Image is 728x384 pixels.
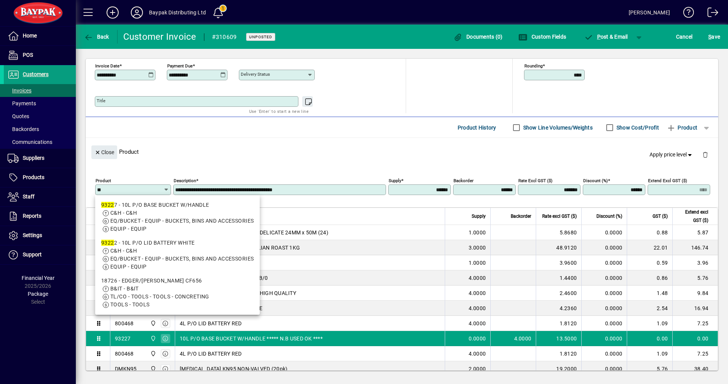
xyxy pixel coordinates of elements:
button: Product [663,121,701,134]
button: Delete [696,145,714,164]
span: [MEDICAL_DATA] KN95 NON-VALVED (20pk) [180,365,287,373]
a: Suppliers [4,149,76,168]
mat-option: 18726 - EDGER/GROOVER CF656 [95,274,260,312]
span: B&IT - B&IT [110,286,139,292]
div: 48.9120 [541,244,577,251]
span: Staff [23,194,35,200]
span: Customers [23,71,49,77]
td: 0.0000 [581,225,627,240]
app-page-header-button: Back [76,30,118,44]
span: Suppliers [23,155,44,161]
div: Product [86,138,718,165]
span: Rate excl GST ($) [542,212,577,220]
a: Home [4,27,76,45]
div: 2 - 10L P/O LID BATTERY WHITE [101,239,254,247]
span: Backorders [8,126,39,132]
a: Settings [4,226,76,245]
td: 5.76 [672,270,718,286]
mat-label: Title [97,98,105,103]
span: EQUIP - EQUIP [110,264,147,270]
span: Extend excl GST ($) [677,208,708,225]
td: 0.0000 [581,361,627,376]
span: 4.0000 [469,304,486,312]
td: 0.0000 [581,331,627,346]
span: 4.0000 [469,350,486,357]
span: 2.0000 [469,365,486,373]
span: Apply price level [650,151,693,159]
span: C&H - C&H [110,210,137,216]
span: SPRAYER INDUSTRIAL TRIGGER HIGH QUALITY [180,289,296,297]
span: S [708,34,711,40]
button: Apply price level [646,148,697,162]
a: Payments [4,97,76,110]
div: 19.2000 [541,365,577,373]
td: 3.96 [672,255,718,270]
mat-label: Description [174,178,196,183]
div: 1.8120 [541,350,577,357]
button: Save [706,30,722,44]
span: Cancel [676,31,693,43]
span: 4.0000 [514,335,532,342]
a: Invoices [4,84,76,97]
div: 93227 [115,335,130,342]
div: 13.5000 [541,335,577,342]
span: Baypak - Onekawa [148,350,157,358]
span: Communications [8,139,52,145]
mat-option: 93222 - 10L P/O LID BATTERY WHITE [95,236,260,274]
td: 0.88 [627,225,672,240]
td: 5.76 [627,361,672,376]
td: 1.09 [627,346,672,361]
span: Baypak - Onekawa [148,365,157,373]
td: 0.0000 [581,270,627,286]
div: 4.2360 [541,304,577,312]
a: Logout [702,2,719,26]
a: Support [4,245,76,264]
span: 3.0000 [469,244,486,251]
span: ost & Email [584,34,628,40]
span: Home [23,33,37,39]
span: Documents (0) [453,34,503,40]
em: 9322 [101,202,114,208]
mat-label: Discount (%) [583,178,608,183]
span: EQ/BUCKET - EQUIP - BUCKETS, BINS AND ACCESSORIES [110,218,254,224]
div: DMKN95 [115,365,137,373]
span: Close [94,146,114,159]
button: Custom Fields [516,30,568,44]
td: 0.00 [627,331,672,346]
span: Products [23,174,44,180]
div: #310609 [212,31,237,43]
span: 10L P/O BASE BUCKET W/HANDLE ***** N.B USED OK **** [180,335,323,342]
mat-label: Supply [389,178,401,183]
span: Reports [23,213,41,219]
span: 4.0000 [469,274,486,282]
span: Product [667,122,697,134]
span: TL/CO - TOOLS - TOOLS - CONCRETING [110,293,209,300]
span: Unposted [249,34,272,39]
span: C&H - C&H [110,248,137,254]
span: 4L P/O LID BATTERY RED [180,350,242,357]
button: Product History [455,121,499,134]
td: 0.0000 [581,240,627,255]
div: 2.4600 [541,289,577,297]
span: Settings [23,232,42,238]
a: Backorders [4,123,76,136]
span: 4.0000 [469,289,486,297]
td: 0.00 [672,331,718,346]
td: 146.74 [672,240,718,255]
span: Payments [8,100,36,106]
button: Back [82,30,111,44]
div: 1.8120 [541,320,577,327]
div: 1.4400 [541,274,577,282]
div: [PERSON_NAME] [629,6,670,19]
mat-label: Delivery status [241,72,270,77]
span: EQUIP - EQUIP [110,226,147,232]
div: 5.8680 [541,229,577,236]
span: Financial Year [22,275,55,281]
td: 38.40 [672,361,718,376]
mat-label: Invoice date [95,63,119,69]
mat-label: Product [96,178,111,183]
span: TOOLS - TOOLS [110,301,150,308]
td: 0.59 [627,255,672,270]
label: Show Line Volumes/Weights [522,124,593,131]
td: 9.84 [672,286,718,301]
